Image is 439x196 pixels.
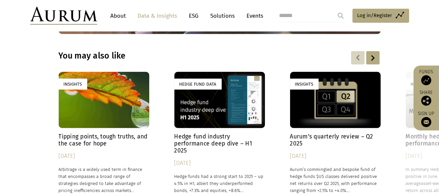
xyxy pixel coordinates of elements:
[290,166,381,194] p: Aurum’s commingled and bespoke fund of hedge funds $US classes delivered positive net returns ove...
[59,166,149,194] p: Arbitrage is a widely used term in finance that encompasses a broad range of strategies designed ...
[290,133,381,147] h4: Aurum’s quarterly review – Q2 2025
[186,10,202,22] a: ESG
[174,79,222,90] div: Hedge Fund Data
[417,69,436,85] a: Funds
[421,117,431,127] img: Sign up to our newsletter
[243,10,264,22] a: Events
[421,75,431,85] img: Access Funds
[174,159,265,168] div: [DATE]
[59,133,149,147] h4: Tipping points, tough truths, and the case for hope
[59,152,149,161] div: [DATE]
[207,10,238,22] a: Solutions
[417,90,436,106] div: Share
[352,9,409,23] a: Log in/Register
[417,111,436,127] a: Sign up
[59,79,87,90] div: Insights
[59,51,294,61] h3: You may also like
[290,79,319,90] div: Insights
[134,10,181,22] a: Data & Insights
[30,7,97,25] img: Aurum
[334,9,347,22] input: Submit
[421,96,431,106] img: Share this post
[174,173,265,194] p: Hedge funds had a strong start to 2025 – up 4.5% in H1, albeit they underperformed bonds, +7.3% a...
[290,152,381,161] div: [DATE]
[358,11,392,19] span: Log in/Register
[107,10,129,22] a: About
[174,133,265,154] h4: Hedge fund industry performance deep dive – H1 2025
